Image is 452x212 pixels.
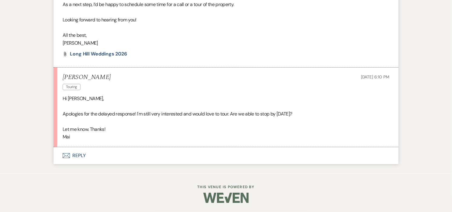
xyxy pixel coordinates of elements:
span: As a next step, I’d be happy to schedule some time for a call or a tour of the property. [63,1,234,8]
span: [DATE] 6:10 PM [361,74,389,80]
span: All the best, [63,32,87,38]
img: Weven Logo [203,187,249,208]
p: Apologies for the delayed response! I'm still very interested and would love to tour. Are we able... [63,110,389,118]
p: Let me know. Thanks! [63,125,389,133]
span: Looking forward to hearing from you! [63,17,136,23]
a: Long Hill Weddings 2026 [70,52,127,56]
h5: [PERSON_NAME] [63,74,111,81]
p: Hi [PERSON_NAME], [63,95,389,103]
span: Long Hill Weddings 2026 [70,51,127,57]
span: Touring [63,84,80,90]
button: Reply [54,147,398,164]
p: Mai [63,133,389,141]
p: [PERSON_NAME] [63,39,389,47]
